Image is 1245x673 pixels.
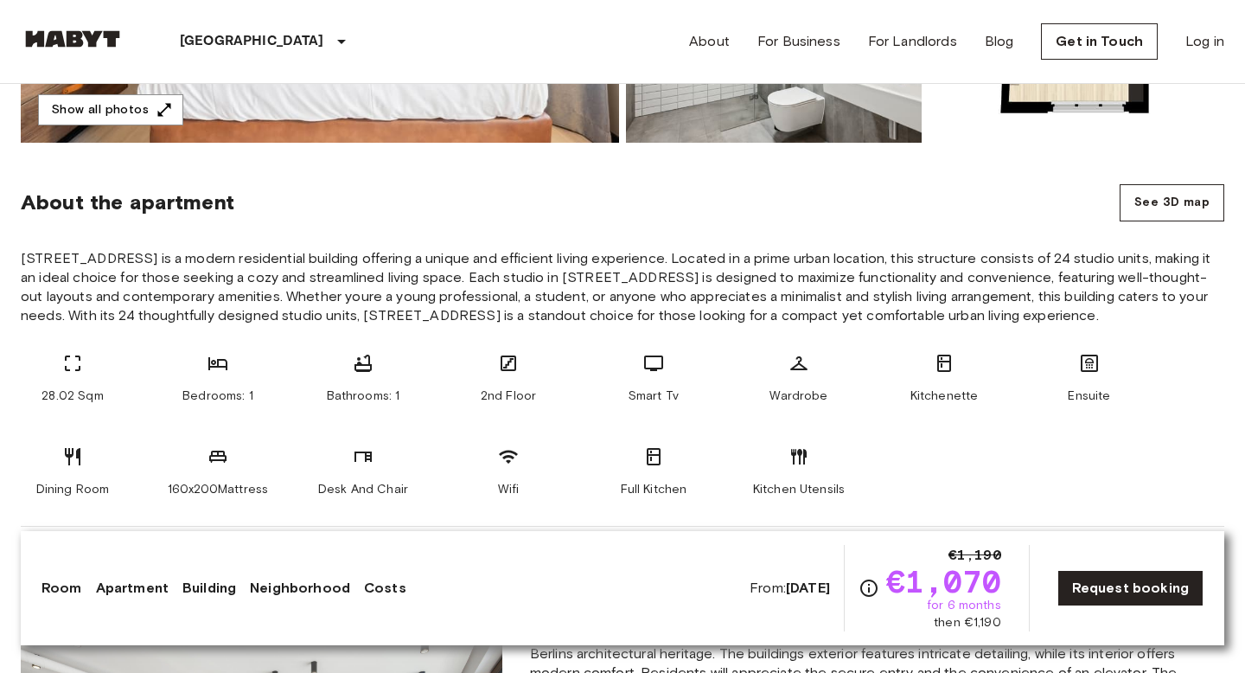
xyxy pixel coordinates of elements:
a: About [689,31,730,52]
span: Full Kitchen [621,481,687,498]
span: Smart Tv [629,388,679,405]
span: Wifi [498,481,520,498]
span: About the apartment [21,189,234,215]
span: From: [750,579,830,598]
span: 2nd Floor [481,388,536,405]
span: for 6 months [927,597,1001,614]
span: [STREET_ADDRESS] is a modern residential building offering a unique and efficient living experien... [21,249,1224,325]
span: 28.02 Sqm [41,388,103,405]
a: Request booking [1057,570,1203,606]
a: Room [41,578,82,599]
span: then €1,190 [934,614,1001,631]
span: Wardrobe [769,388,827,405]
a: Get in Touch [1041,23,1158,60]
span: Kitchen Utensils [753,481,845,498]
span: €1,070 [886,566,1001,597]
a: Neighborhood [250,578,350,599]
p: [GEOGRAPHIC_DATA] [180,31,324,52]
span: Bathrooms: 1 [327,388,400,405]
a: Building [182,578,236,599]
img: Habyt [21,30,124,48]
a: For Landlords [868,31,957,52]
span: Ensuite [1068,388,1110,405]
a: Apartment [96,578,169,599]
button: See 3D map [1120,184,1224,221]
a: Costs [364,578,406,599]
button: Show all photos [38,94,183,126]
svg: Check cost overview for full price breakdown. Please note that discounts apply to new joiners onl... [859,578,879,599]
span: €1,190 [948,545,1001,566]
a: Blog [985,31,1014,52]
a: For Business [757,31,840,52]
b: [DATE] [786,580,830,596]
span: Dining Room [36,481,110,498]
span: Bedrooms: 1 [182,388,253,405]
a: Log in [1185,31,1224,52]
span: Desk And Chair [318,481,408,498]
span: 160x200Mattress [168,481,268,498]
span: Kitchenette [910,388,979,405]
